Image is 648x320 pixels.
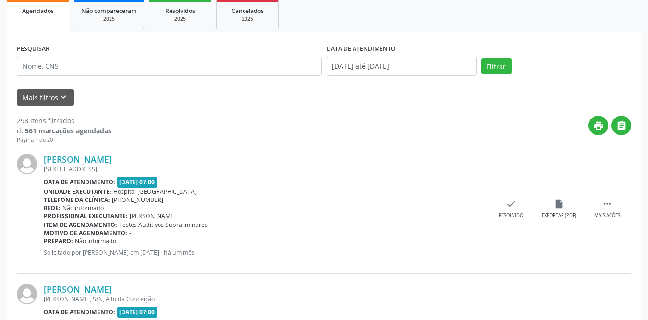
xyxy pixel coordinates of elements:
b: Unidade executante: [44,188,111,196]
div: de [17,126,111,136]
img: img [17,154,37,174]
i: check [506,199,516,209]
i:  [616,120,627,131]
b: Data de atendimento: [44,178,115,186]
b: Profissional executante: [44,212,128,220]
input: Selecione um intervalo [327,57,477,76]
div: Exportar (PDF) [542,213,576,219]
span: Cancelados [232,7,264,15]
span: [PERSON_NAME] [130,212,176,220]
strong: 561 marcações agendadas [25,126,111,135]
b: Telefone da clínica: [44,196,110,204]
div: Página 1 de 20 [17,136,111,144]
div: Resolvido [499,213,523,219]
a: [PERSON_NAME] [44,284,112,295]
div: Mais ações [594,213,620,219]
button: Mais filtroskeyboard_arrow_down [17,89,74,106]
span: Hospital [GEOGRAPHIC_DATA] [113,188,196,196]
span: Não informado [62,204,104,212]
b: Preparo: [44,237,73,245]
button: Filtrar [481,58,512,74]
i: keyboard_arrow_down [58,92,69,103]
a: [PERSON_NAME] [44,154,112,165]
span: [DATE] 07:00 [117,177,158,188]
span: - [129,229,131,237]
i: insert_drive_file [554,199,564,209]
button:  [611,116,631,135]
b: Motivo de agendamento: [44,229,127,237]
div: 298 itens filtrados [17,116,111,126]
div: 2025 [81,15,137,23]
input: Nome, CNS [17,57,322,76]
span: Não compareceram [81,7,137,15]
div: 2025 [156,15,204,23]
b: Item de agendamento: [44,221,117,229]
div: [PERSON_NAME], S/N, Alto da Conceição [44,295,487,303]
i:  [602,199,612,209]
span: [DATE] 07:00 [117,307,158,318]
span: Resolvidos [165,7,195,15]
label: DATA DE ATENDIMENTO [327,42,396,57]
span: Não informado [75,237,116,245]
img: img [17,284,37,304]
button: print [588,116,608,135]
b: Data de atendimento: [44,308,115,316]
span: [PHONE_NUMBER] [112,196,163,204]
span: Agendados [22,7,54,15]
span: Testes Auditivos Supraliminares [119,221,208,229]
label: PESQUISAR [17,42,49,57]
p: Solicitado por [PERSON_NAME] em [DATE] - há um mês [44,249,487,257]
b: Rede: [44,204,61,212]
div: [STREET_ADDRESS] [44,165,487,173]
div: 2025 [223,15,271,23]
i: print [593,120,604,131]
